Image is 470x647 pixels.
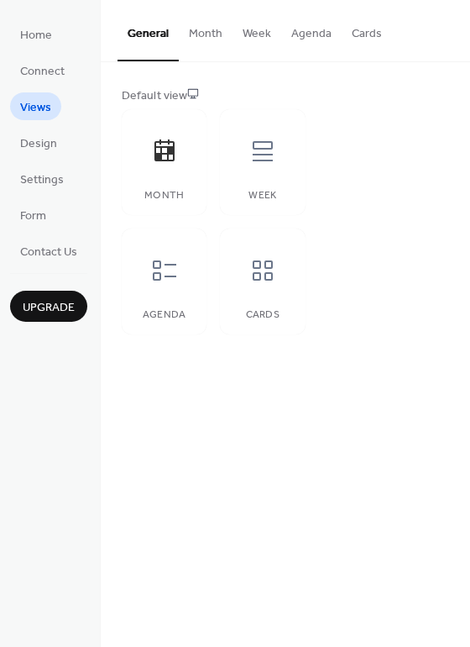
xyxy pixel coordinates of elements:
div: Week [237,190,288,202]
a: Form [10,201,56,229]
div: Agenda [138,309,190,321]
span: Upgrade [23,299,75,317]
a: Connect [10,56,75,84]
span: Views [20,99,51,117]
div: Cards [237,309,288,321]
a: Design [10,129,67,156]
span: Form [20,208,46,225]
a: Settings [10,165,74,192]
button: Upgrade [10,291,87,322]
a: Contact Us [10,237,87,265]
span: Home [20,27,52,45]
span: Contact Us [20,244,77,261]
span: Connect [20,63,65,81]
div: Default view [122,87,446,105]
span: Design [20,135,57,153]
span: Settings [20,171,64,189]
div: Month [138,190,190,202]
a: Home [10,20,62,48]
a: Views [10,92,61,120]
